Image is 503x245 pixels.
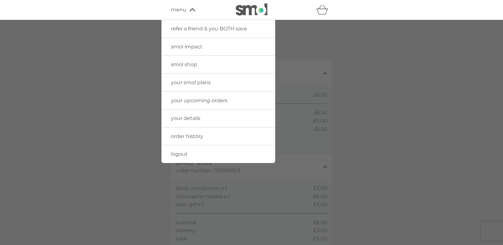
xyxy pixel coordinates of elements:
a: smol impact [161,38,275,56]
a: your upcoming orders [161,92,275,110]
span: your upcoming orders [171,97,227,104]
div: basket [316,3,332,16]
span: smol impact [171,44,203,50]
span: logout [171,151,188,157]
a: order history [161,128,275,145]
span: smol shop [171,61,197,67]
span: menu [171,6,186,14]
a: your details [161,110,275,127]
span: your smol plans [171,79,211,85]
a: your smol plans [161,74,275,91]
span: order history [171,133,203,139]
img: smol [236,3,267,16]
a: smol shop [161,56,275,73]
a: refer a friend & you BOTH save [161,20,275,38]
a: logout [161,145,275,163]
span: your details [171,115,200,121]
span: refer a friend & you BOTH save [171,26,247,32]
